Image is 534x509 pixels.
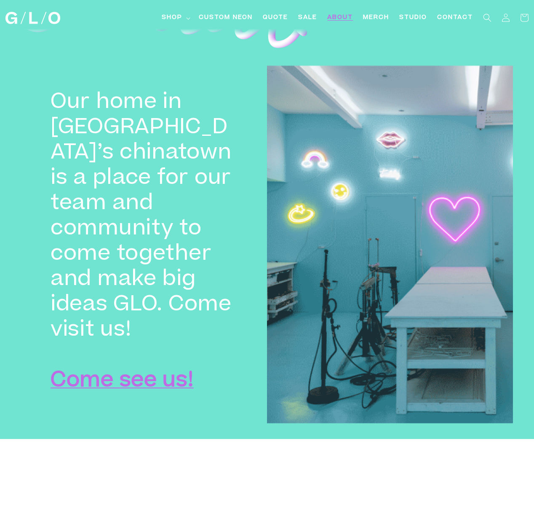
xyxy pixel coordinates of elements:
[293,8,322,27] a: SALE
[51,372,194,392] a: Come see us!
[298,13,317,22] span: SALE
[194,8,258,27] a: Custom Neon
[5,12,60,24] img: GLO Studio
[199,13,253,22] span: Custom Neon
[437,13,473,22] span: Contact
[363,13,389,22] span: Merch
[263,13,288,22] span: Quote
[322,8,358,27] a: About
[162,13,182,22] span: Shop
[382,391,534,509] iframe: Chat Widget
[157,8,194,27] summary: Shop
[327,13,353,22] span: About
[432,8,478,27] a: Contact
[478,8,497,27] summary: Search
[2,9,63,27] a: GLO Studio
[258,8,293,27] a: Quote
[399,13,427,22] span: Studio
[358,8,394,27] a: Merch
[394,8,432,27] a: Studio
[51,91,238,394] h1: Our home in [GEOGRAPHIC_DATA]’s chinatown is a place for our team and community to come together ...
